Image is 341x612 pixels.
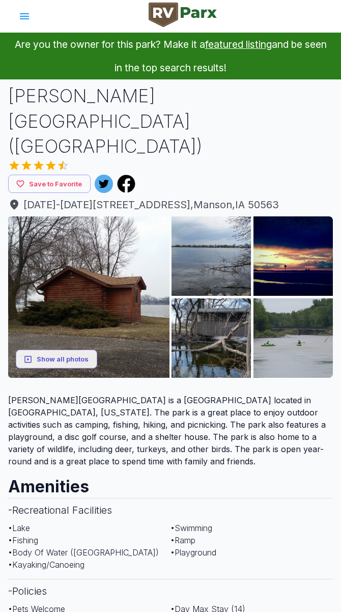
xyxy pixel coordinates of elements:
[172,216,251,296] img: AAcXr8qzOXzQE_zqsMxBAz_glVN4kq__bU-D2Mk7PXYL59RpnwuP-_LSFKm1qMRVpAba2MjuALZjQ_PCmXXHHPPzMqCAL-byD...
[16,350,97,369] button: Show all photos
[8,547,159,558] span: • Body Of Water ([GEOGRAPHIC_DATA])
[8,175,91,193] button: Save to Favorite
[8,84,333,159] h1: [PERSON_NAME][GEOGRAPHIC_DATA] ([GEOGRAPHIC_DATA])
[8,216,169,378] img: AAcXr8reT8EEt_JPls6DIsXpgBUhUp4mlAWyy6sovSCSX-m3yFmn4jl48Tf-kd6jjCfP9HiUBqI4B_xi07d2YCSGMpidSD28V...
[12,33,329,79] p: Are you the owner for this park? Make it a and be seen in the top search results!
[8,197,333,212] span: [DATE]-[DATE][STREET_ADDRESS] , Manson , IA 50563
[8,579,333,603] h3: - Policies
[12,4,37,29] button: account of current user
[170,547,216,558] span: • Playground
[170,535,195,545] span: • Ramp
[253,298,333,378] img: AAcXr8o4hDcdMYi538yRB1UMrAnJqmUocO0R5oh77-25zUh-HSSc7GPURpnytT4soT9en7kYBGeS57nQM-jSn3q-8XNpNWQem...
[8,523,30,533] span: • Lake
[149,3,217,27] img: RVParx Logo
[253,216,333,296] img: AAcXr8r_MBMCkezhhRGSIyjglgzCxXtfxLXxbXt1hDtN8P-lL7WNmaRSHOv1rryefD-6SO6ceaC3wmNW_ZeIk0yP5yMf5YY3t...
[8,560,84,570] span: • Kayaking/Canoeing
[8,197,333,212] a: [DATE]-[DATE][STREET_ADDRESS],Manson,IA 50563
[149,3,217,30] a: RVParx Logo
[8,467,333,498] h2: Amenities
[8,535,38,545] span: • Fishing
[8,498,333,522] h3: - Recreational Facilities
[172,298,251,378] img: AAcXr8rHjLRMSb6z0iKD4twBTO7eCT6ldQhPc9GCOxauba_KVib9JGFjd3_-0rhitYdsoyCUL1Hug8lQ-0zLxeCZBh79w55i_...
[8,394,333,467] p: [PERSON_NAME][GEOGRAPHIC_DATA] is a [GEOGRAPHIC_DATA] located in [GEOGRAPHIC_DATA], [US_STATE]. T...
[170,523,212,533] span: • Swimming
[205,38,272,50] a: featured listing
